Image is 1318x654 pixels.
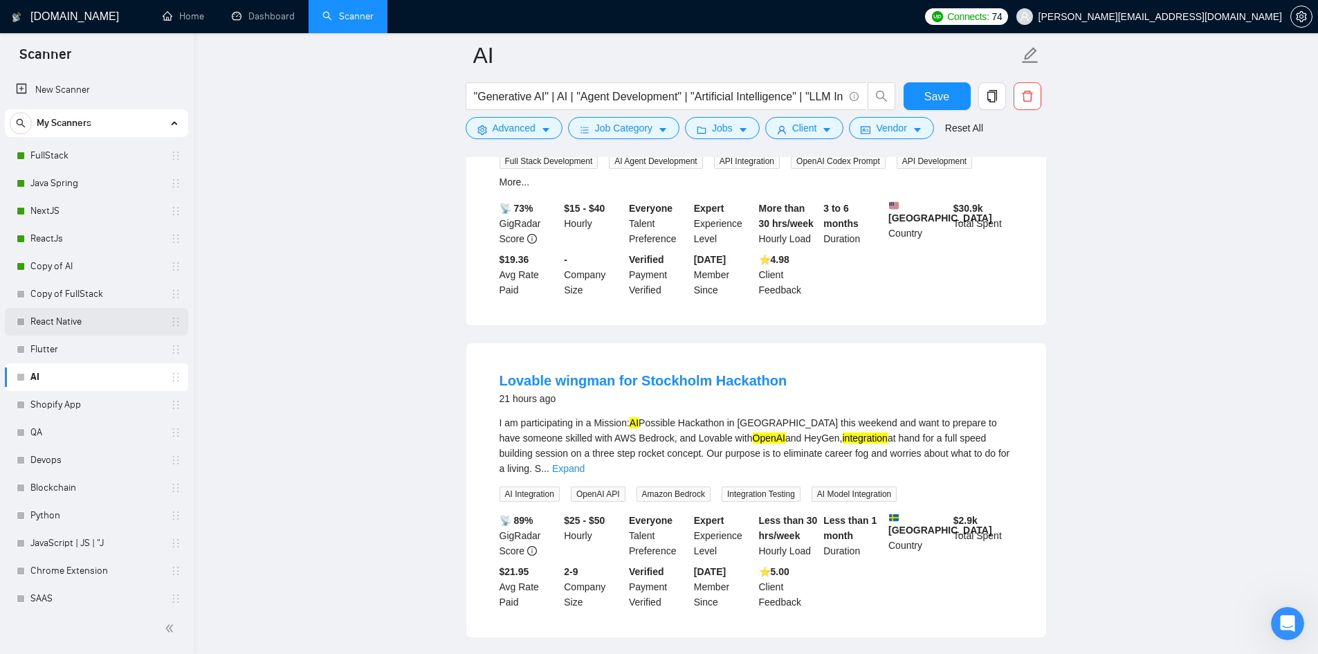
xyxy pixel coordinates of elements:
[541,463,549,474] span: ...
[500,566,529,577] b: $21.95
[953,203,983,214] b: $ 30.9k
[500,487,560,502] span: AI Integration
[630,417,639,428] mark: AI
[232,10,295,22] a: dashboardDashboard
[765,117,844,139] button: userClientcaret-down
[626,201,691,246] div: Talent Preference
[694,515,724,526] b: Expert
[568,117,679,139] button: barsJob Categorycaret-down
[722,487,800,502] span: Integration Testing
[30,391,162,419] a: Shopify App
[843,433,888,444] mark: integration
[170,178,181,189] span: holder
[691,564,756,610] div: Member Since
[904,82,971,110] button: Save
[500,373,787,388] a: Lovable wingman for Stockholm Hackathon
[170,206,181,217] span: holder
[947,9,989,24] span: Connects:
[170,565,181,576] span: holder
[170,482,181,493] span: holder
[888,201,992,224] b: [GEOGRAPHIC_DATA]
[170,593,181,604] span: holder
[738,125,748,135] span: caret-down
[759,515,818,541] b: Less than 30 hrs/week
[170,372,181,383] span: holder
[500,154,598,169] span: Full Stack Development
[466,117,562,139] button: settingAdvancedcaret-down
[756,513,821,558] div: Hourly Load
[1021,46,1039,64] span: edit
[595,120,652,136] span: Job Category
[30,308,162,336] a: React Native
[165,621,179,635] span: double-left
[924,88,949,105] span: Save
[564,566,578,577] b: 2-9
[756,201,821,246] div: Hourly Load
[527,546,537,556] span: info-circle
[637,487,711,502] span: Amazon Bedrock
[849,117,933,139] button: idcardVendorcaret-down
[561,564,626,610] div: Company Size
[30,253,162,280] a: Copy of AI
[756,252,821,298] div: Client Feedback
[658,125,668,135] span: caret-down
[170,261,181,272] span: holder
[30,197,162,225] a: NextJS
[953,515,978,526] b: $ 2.9k
[8,44,82,73] span: Scanner
[170,316,181,327] span: holder
[913,125,922,135] span: caret-down
[500,254,529,265] b: $19.36
[561,513,626,558] div: Hourly
[1290,6,1312,28] button: setting
[30,529,162,557] a: JavaScript | JS | "J
[1291,11,1312,22] span: setting
[626,252,691,298] div: Payment Verified
[812,487,897,502] span: AI Model Integration
[691,252,756,298] div: Member Since
[1271,607,1304,640] iframe: Intercom live chat
[170,510,181,521] span: holder
[889,513,899,523] img: 🇸🇪
[1290,11,1312,22] a: setting
[170,233,181,244] span: holder
[552,463,585,474] a: Expand
[759,203,814,229] b: More than 30 hrs/week
[322,10,374,22] a: searchScanner
[626,564,691,610] div: Payment Verified
[978,82,1006,110] button: copy
[564,254,567,265] b: -
[30,446,162,474] a: Devops
[500,390,787,407] div: 21 hours ago
[823,203,859,229] b: 3 to 6 months
[500,515,533,526] b: 📡 89%
[10,112,32,134] button: search
[629,203,672,214] b: Everyone
[497,513,562,558] div: GigRadar Score
[500,203,533,214] b: 📡 73%
[792,120,817,136] span: Client
[37,109,91,137] span: My Scanners
[889,201,899,210] img: 🇺🇸
[170,538,181,549] span: holder
[564,203,605,214] b: $15 - $40
[541,125,551,135] span: caret-down
[527,234,537,244] span: info-circle
[163,10,204,22] a: homeHome
[170,289,181,300] span: holder
[691,513,756,558] div: Experience Level
[30,336,162,363] a: Flutter
[170,150,181,161] span: holder
[694,203,724,214] b: Expert
[629,515,672,526] b: Everyone
[500,176,530,188] a: More...
[497,201,562,246] div: GigRadar Score
[580,125,589,135] span: bars
[992,9,1003,24] span: 74
[756,564,821,610] div: Client Feedback
[823,515,877,541] b: Less than 1 month
[12,6,21,28] img: logo
[30,225,162,253] a: ReactJs
[30,474,162,502] a: Blockchain
[30,280,162,308] a: Copy of FullStack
